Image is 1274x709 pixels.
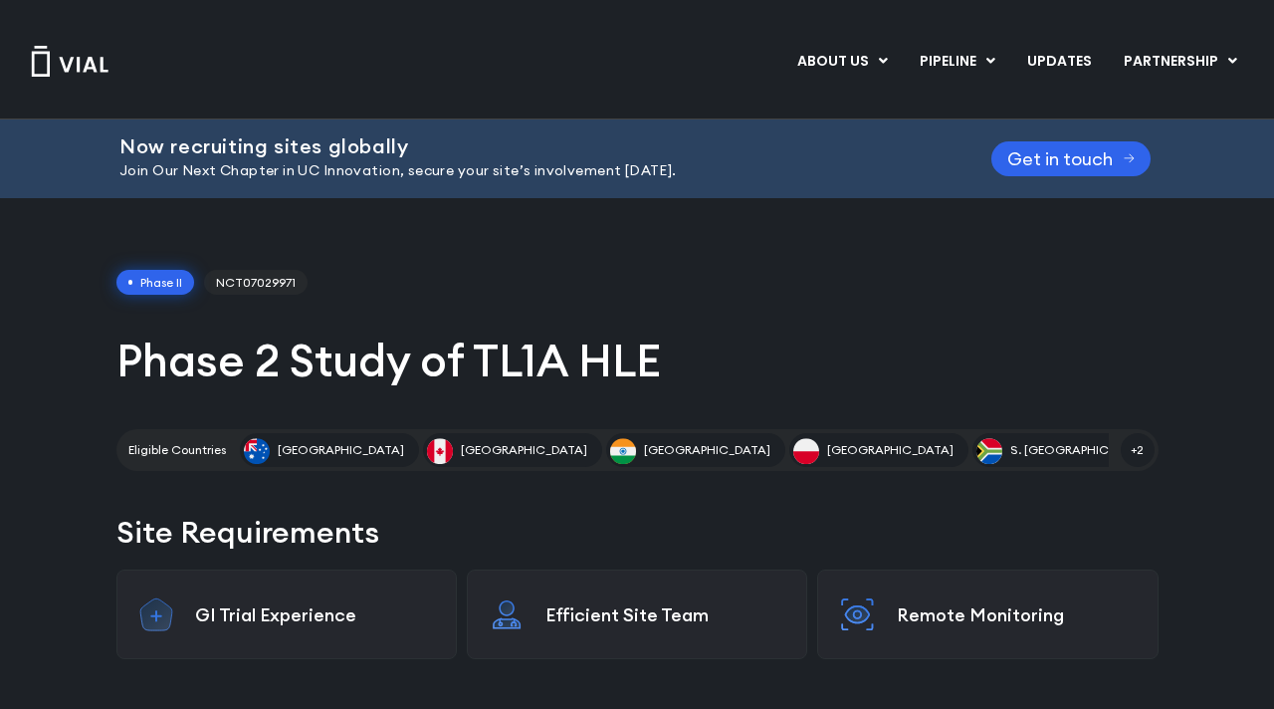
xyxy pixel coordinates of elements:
[897,603,1138,626] p: Remote Monitoring
[116,332,1159,389] h1: Phase 2 Study of TL1A HLE
[781,45,903,79] a: ABOUT USMenu Toggle
[1108,45,1253,79] a: PARTNERSHIPMenu Toggle
[116,511,1159,554] h2: Site Requirements
[644,441,770,459] span: [GEOGRAPHIC_DATA]
[119,160,942,182] p: Join Our Next Chapter in UC Innovation, secure your site’s involvement [DATE].
[1121,433,1155,467] span: +2
[461,441,587,459] span: [GEOGRAPHIC_DATA]
[427,438,453,464] img: Canada
[119,135,942,157] h2: Now recruiting sites globally
[30,46,109,77] img: Vial Logo
[1011,45,1107,79] a: UPDATES
[991,141,1151,176] a: Get in touch
[545,603,786,626] p: Efficient Site Team
[278,441,404,459] span: [GEOGRAPHIC_DATA]
[1010,441,1151,459] span: S. [GEOGRAPHIC_DATA]
[610,438,636,464] img: India
[827,441,954,459] span: [GEOGRAPHIC_DATA]
[204,270,308,296] span: NCT07029971
[116,270,195,296] span: Phase II
[793,438,819,464] img: Poland
[904,45,1010,79] a: PIPELINEMenu Toggle
[976,438,1002,464] img: S. Africa
[1007,151,1113,166] span: Get in touch
[195,603,436,626] p: GI Trial Experience
[128,441,226,459] h2: Eligible Countries
[244,438,270,464] img: Australia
